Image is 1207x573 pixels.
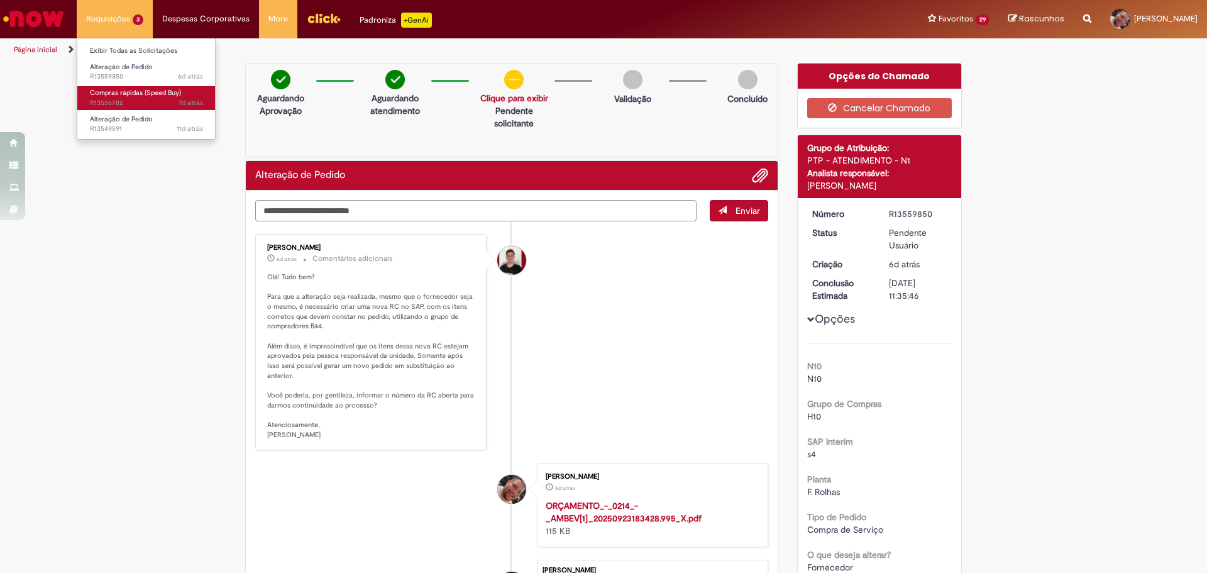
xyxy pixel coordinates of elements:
[77,44,216,58] a: Exibir Todas as Solicitações
[178,72,203,81] time: 23/09/2025 14:35:40
[803,277,880,302] dt: Conclusão Estimada
[803,226,880,239] dt: Status
[807,474,831,485] b: Planta
[401,13,432,28] p: +GenAi
[307,9,341,28] img: click_logo_yellow_360x200.png
[277,255,297,263] time: 24/09/2025 09:44:48
[365,92,424,117] p: Aguardando atendimento
[9,38,795,62] ul: Trilhas de página
[277,255,297,263] span: 6d atrás
[889,226,947,252] div: Pendente Usuário
[251,92,310,117] p: Aguardando Aprovação
[555,484,575,492] time: 23/09/2025 14:35:35
[480,104,548,130] p: Pendente solicitante
[1134,13,1198,24] span: [PERSON_NAME]
[177,124,203,133] time: 19/09/2025 08:49:45
[614,92,651,105] p: Validação
[803,208,880,220] dt: Número
[807,524,883,535] span: Compra de Serviço
[807,179,952,192] div: [PERSON_NAME]
[807,373,822,384] span: N10
[312,253,393,264] small: Comentários adicionais
[807,562,853,573] span: Fornecedor
[90,114,153,124] span: Alteração de Pedido
[178,72,203,81] span: 6d atrás
[90,62,153,72] span: Alteração de Pedido
[807,411,821,422] span: H10
[177,124,203,133] span: 11d atrás
[268,13,288,25] span: More
[976,14,989,25] span: 29
[889,277,947,302] div: [DATE] 11:35:46
[889,258,947,270] div: 23/09/2025 15:35:38
[807,98,952,118] button: Cancelar Chamado
[803,258,880,270] dt: Criação
[807,154,952,167] div: PTP - ATENDIMENTO - N1
[497,246,526,275] div: Matheus Henrique Drudi
[623,70,642,89] img: img-circle-grey.png
[360,13,432,28] div: Padroniza
[727,92,768,105] p: Concluído
[752,167,768,184] button: Adicionar anexos
[90,98,203,108] span: R13556782
[255,200,697,221] textarea: Digite sua mensagem aqui...
[807,167,952,179] div: Analista responsável:
[807,511,866,523] b: Tipo de Pedido
[807,360,822,372] b: N10
[738,70,758,89] img: img-circle-grey.png
[889,259,920,270] time: 23/09/2025 14:35:38
[179,98,203,108] time: 22/09/2025 16:54:40
[939,13,973,25] span: Favoritos
[86,13,130,25] span: Requisições
[736,205,760,216] span: Enviar
[1008,13,1064,25] a: Rascunhos
[179,98,203,108] span: 7d atrás
[267,272,477,440] p: Olá! Tudo bem? Para que a alteração seja realizada, mesmo que o fornecedor seja o mesmo, é necess...
[807,549,891,560] b: O que deseja alterar?
[133,14,143,25] span: 3
[385,70,405,89] img: check-circle-green.png
[267,244,477,252] div: [PERSON_NAME]
[162,13,250,25] span: Despesas Corporativas
[710,200,768,221] button: Enviar
[1019,13,1064,25] span: Rascunhos
[807,436,853,447] b: SAP Interim
[807,448,816,460] span: s4
[77,38,216,140] ul: Requisições
[807,142,952,154] div: Grupo de Atribuição:
[497,475,526,504] div: Rubem Ferreira Cohen Neto
[546,473,755,481] div: [PERSON_NAME]
[546,500,702,524] a: ORÇAMENTO_-_0214_-_AMBEV[1]_20250923183428.995_X.pdf
[77,60,216,84] a: Aberto R13559850 : Alteração de Pedido
[807,486,840,498] span: F. Rolhas
[504,70,524,89] img: circle-minus.png
[77,86,216,109] a: Aberto R13556782 : Compras rápidas (Speed Buy)
[1,6,66,31] img: ServiceNow
[14,45,57,55] a: Página inicial
[90,72,203,82] span: R13559850
[889,259,920,270] span: 6d atrás
[546,499,755,537] div: 115 KB
[480,92,548,104] a: Clique para exibir
[271,70,290,89] img: check-circle-green.png
[807,398,881,409] b: Grupo de Compras
[255,170,345,181] h2: Alteração de Pedido Histórico de tíquete
[798,64,962,89] div: Opções do Chamado
[90,124,203,134] span: R13549591
[77,113,216,136] a: Aberto R13549591 : Alteração de Pedido
[555,484,575,492] span: 6d atrás
[90,88,181,97] span: Compras rápidas (Speed Buy)
[889,208,947,220] div: R13559850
